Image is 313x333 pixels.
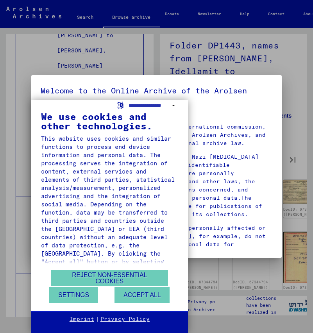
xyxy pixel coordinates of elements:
[41,134,178,315] div: This website uses cookies and similar functions to process end device information and personal da...
[70,315,94,323] a: Imprint
[114,287,170,303] button: Accept all
[49,287,98,303] button: Settings
[51,270,168,286] button: Reject non-essential cookies
[100,315,150,323] a: Privacy Policy
[41,112,178,131] div: We use cookies and other technologies.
